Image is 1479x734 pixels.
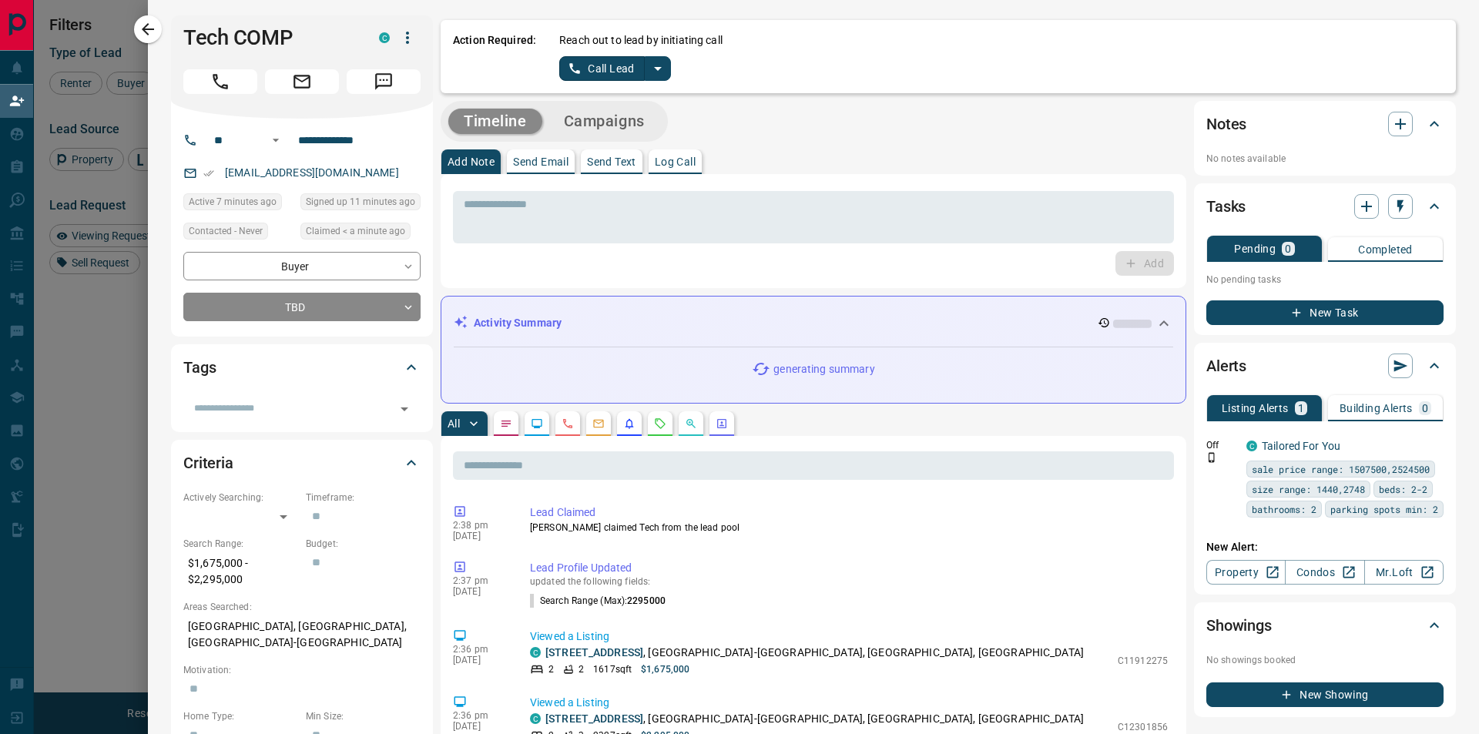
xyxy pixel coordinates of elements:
a: [EMAIL_ADDRESS][DOMAIN_NAME] [225,166,399,179]
div: TBD [183,293,421,321]
p: Actively Searching: [183,491,298,504]
svg: Notes [500,417,512,430]
span: Signed up 11 minutes ago [306,194,415,209]
svg: Email Verified [203,168,214,179]
p: Building Alerts [1340,403,1413,414]
span: Claimed < a minute ago [306,223,405,239]
p: 2:37 pm [453,575,507,586]
span: beds: 2-2 [1379,481,1427,497]
p: [DATE] [453,721,507,732]
p: All [448,418,460,429]
h2: Criteria [183,451,233,475]
div: Activity Summary [454,309,1173,337]
div: Wed Aug 13 2025 [300,223,421,244]
p: Budget: [306,537,421,551]
div: condos.ca [1246,441,1257,451]
p: 2 [548,662,554,676]
svg: Requests [654,417,666,430]
p: Action Required: [453,32,536,81]
p: [GEOGRAPHIC_DATA], [GEOGRAPHIC_DATA], [GEOGRAPHIC_DATA]-[GEOGRAPHIC_DATA] [183,614,421,655]
p: [DATE] [453,586,507,597]
p: Pending [1234,243,1276,254]
p: 2:36 pm [453,644,507,655]
p: No notes available [1206,152,1444,166]
svg: Agent Actions [716,417,728,430]
button: Call Lead [559,56,645,81]
p: Viewed a Listing [530,695,1168,711]
a: Condos [1285,560,1364,585]
p: Activity Summary [474,315,562,331]
h2: Tasks [1206,194,1246,219]
h2: Alerts [1206,354,1246,378]
svg: Listing Alerts [623,417,636,430]
p: Lead Profile Updated [530,560,1168,576]
button: New Showing [1206,682,1444,707]
div: Wed Aug 13 2025 [183,193,293,215]
svg: Emails [592,417,605,430]
div: condos.ca [379,32,390,43]
p: $1,675,000 - $2,295,000 [183,551,298,592]
p: Log Call [655,156,696,167]
p: Home Type: [183,709,298,723]
p: 1 [1298,403,1304,414]
p: , [GEOGRAPHIC_DATA]-[GEOGRAPHIC_DATA], [GEOGRAPHIC_DATA], [GEOGRAPHIC_DATA] [545,645,1084,661]
p: Min Size: [306,709,421,723]
span: 2295000 [627,595,666,606]
p: Off [1206,438,1237,452]
p: [DATE] [453,531,507,541]
p: 0 [1285,243,1291,254]
p: 1617 sqft [593,662,632,676]
svg: Calls [562,417,574,430]
div: Alerts [1206,347,1444,384]
p: No showings booked [1206,653,1444,667]
div: Wed Aug 13 2025 [300,193,421,215]
button: Campaigns [548,109,660,134]
h2: Showings [1206,613,1272,638]
p: Lead Claimed [530,504,1168,521]
p: 2:38 pm [453,520,507,531]
h2: Tags [183,355,216,380]
div: Buyer [183,252,421,280]
p: New Alert: [1206,539,1444,555]
span: Email [265,69,339,94]
div: condos.ca [530,647,541,658]
p: Send Email [513,156,568,167]
p: generating summary [773,361,874,377]
p: Viewed a Listing [530,628,1168,645]
div: Criteria [183,444,421,481]
p: 2 [579,662,584,676]
p: $1,675,000 [641,662,689,676]
p: Search Range (Max) : [530,594,666,608]
svg: Lead Browsing Activity [531,417,543,430]
div: split button [559,56,671,81]
p: 2:36 pm [453,710,507,721]
p: Areas Searched: [183,600,421,614]
a: Tailored For You [1262,440,1340,452]
button: New Task [1206,300,1444,325]
button: Open [267,131,285,149]
button: Open [394,398,415,420]
span: Call [183,69,257,94]
p: [PERSON_NAME] claimed Tech from the lead pool [530,521,1168,535]
p: Reach out to lead by initiating call [559,32,723,49]
span: Contacted - Never [189,223,263,239]
p: Send Text [587,156,636,167]
div: Tasks [1206,188,1444,225]
p: Timeframe: [306,491,421,504]
a: Mr.Loft [1364,560,1444,585]
svg: Opportunities [685,417,697,430]
p: updated the following fields: [530,576,1168,587]
span: Message [347,69,421,94]
div: condos.ca [530,713,541,724]
p: [DATE] [453,655,507,665]
p: Motivation: [183,663,421,677]
span: sale price range: 1507500,2524500 [1252,461,1430,477]
h2: Notes [1206,112,1246,136]
p: Search Range: [183,537,298,551]
span: parking spots min: 2 [1330,501,1438,517]
div: Showings [1206,607,1444,644]
svg: Push Notification Only [1206,452,1217,463]
p: 0 [1422,403,1428,414]
p: No pending tasks [1206,268,1444,291]
div: Notes [1206,106,1444,142]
